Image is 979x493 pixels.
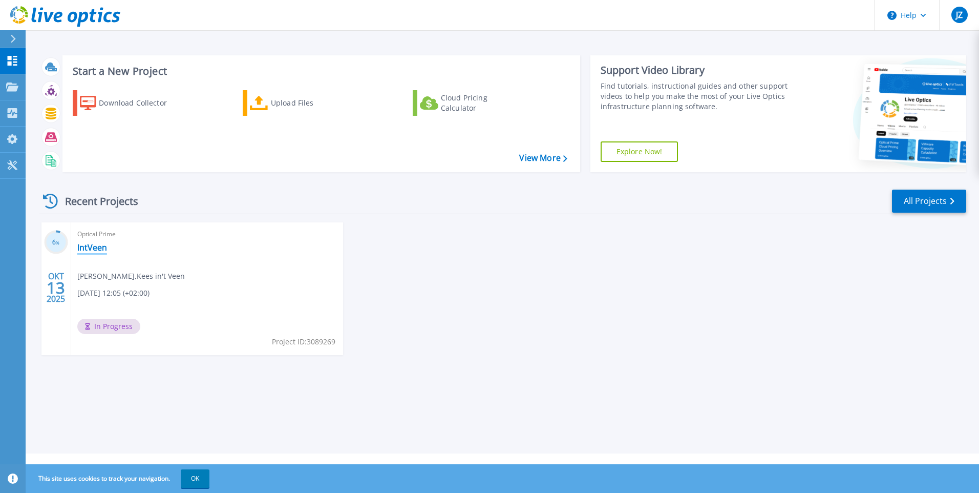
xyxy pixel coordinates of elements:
span: % [56,240,59,245]
a: Download Collector [73,90,187,116]
div: Download Collector [99,93,181,113]
div: OKT 2025 [46,269,66,306]
div: Find tutorials, instructional guides and other support videos to help you make the most of your L... [601,81,792,112]
span: 13 [47,283,65,292]
h3: Start a New Project [73,66,567,77]
a: All Projects [892,190,966,213]
span: Optical Prime [77,229,337,240]
div: Upload Files [271,93,353,113]
a: Upload Files [243,90,357,116]
span: Project ID: 3089269 [272,336,335,347]
a: Explore Now! [601,141,678,162]
div: Recent Projects [39,189,152,214]
span: In Progress [77,319,140,334]
span: This site uses cookies to track your navigation. [28,469,209,488]
button: OK [181,469,209,488]
div: Cloud Pricing Calculator [441,93,523,113]
a: IntVeen [77,242,107,253]
span: [DATE] 12:05 (+02:00) [77,287,150,299]
div: Support Video Library [601,64,792,77]
h3: 6 [44,237,68,249]
a: View More [519,153,567,163]
span: [PERSON_NAME] , Kees in't Veen [77,271,185,282]
a: Cloud Pricing Calculator [413,90,527,116]
span: JZ [956,11,963,19]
